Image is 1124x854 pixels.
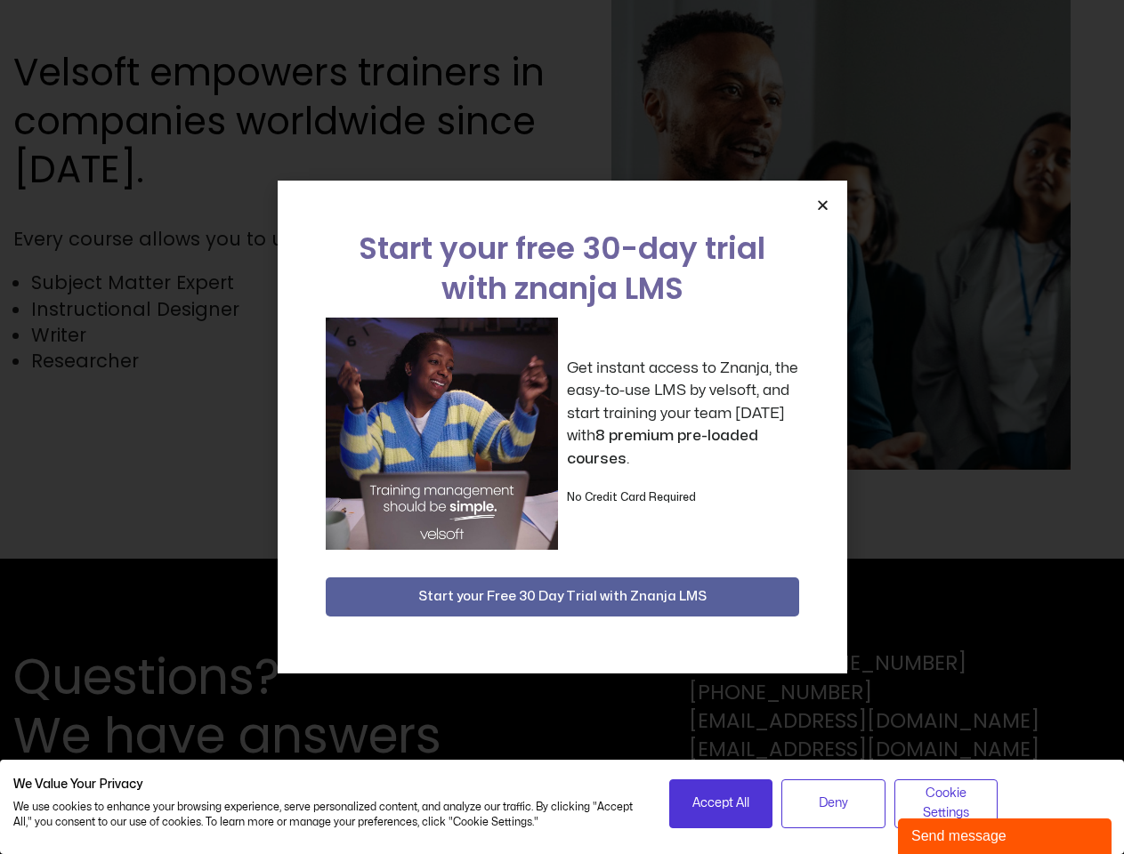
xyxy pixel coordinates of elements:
[669,779,773,828] button: Accept all cookies
[781,779,885,828] button: Deny all cookies
[898,815,1115,854] iframe: chat widget
[567,357,799,471] p: Get instant access to Znanja, the easy-to-use LMS by velsoft, and start training your team [DATE]...
[819,794,848,813] span: Deny
[326,318,558,550] img: a woman sitting at her laptop dancing
[894,779,999,828] button: Adjust cookie preferences
[906,784,987,824] span: Cookie Settings
[326,229,799,309] h2: Start your free 30-day trial with znanja LMS
[567,428,758,466] strong: 8 premium pre-loaded courses
[567,492,696,503] strong: No Credit Card Required
[13,777,643,793] h2: We Value Your Privacy
[692,794,749,813] span: Accept All
[326,577,799,616] button: Start your Free 30 Day Trial with Znanja LMS
[816,198,829,212] a: Close
[418,586,707,608] span: Start your Free 30 Day Trial with Znanja LMS
[13,800,643,830] p: We use cookies to enhance your browsing experience, serve personalized content, and analyze our t...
